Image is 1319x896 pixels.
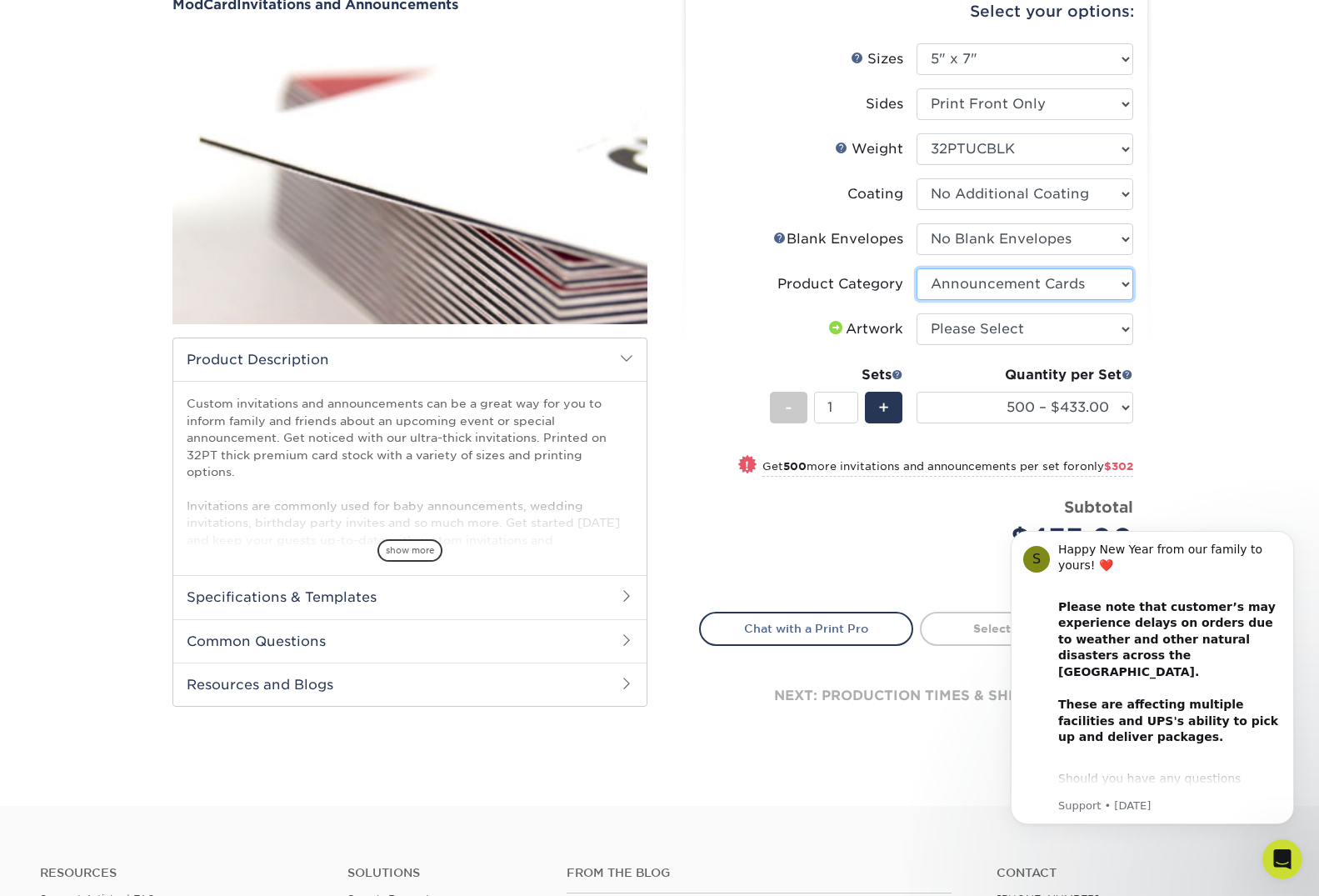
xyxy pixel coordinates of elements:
[567,866,952,880] h4: From the Blog
[773,229,903,249] div: Blank Envelopes
[72,293,296,308] p: Message from Support, sent 30w ago
[699,646,1134,746] div: next: production times & shipping
[835,139,903,159] div: Weight
[347,866,542,880] h4: Solutions
[826,319,903,339] div: Artwork
[920,612,1134,645] a: Select All Options
[173,619,647,663] h2: Common Questions
[173,575,647,618] h2: Specifications & Templates
[917,365,1133,385] div: Quantity per Set
[783,460,807,473] strong: 500
[187,395,633,616] p: Custom invitations and announcements can be a great way for you to inform family and friends abou...
[997,866,1279,880] a: Contact
[172,14,647,343] img: ModCard 01
[777,274,903,294] div: Product Category
[173,663,647,706] h2: Resources and Blogs
[1262,839,1302,879] iframe: Intercom live chat
[878,395,889,420] span: +
[40,866,322,880] h4: Resources
[72,265,296,347] div: Should you have any questions regarding your order or products, please utilize our chat feature. ...
[785,395,792,420] span: -
[762,460,1133,477] small: Get more invitations and announcements per set for
[173,338,647,381] h2: Product Description
[929,518,1133,558] div: $433.00
[847,184,903,204] div: Coating
[4,845,142,890] iframe: Google Customer Reviews
[866,94,903,114] div: Sides
[1080,460,1133,473] span: only
[745,457,749,474] span: !
[770,365,903,385] div: Sets
[377,539,442,562] span: show more
[1104,460,1133,473] span: $302
[851,49,903,69] div: Sizes
[699,612,913,645] a: Chat with a Print Pro
[986,506,1319,851] iframe: Intercom notifications message
[1064,498,1133,516] strong: Subtotal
